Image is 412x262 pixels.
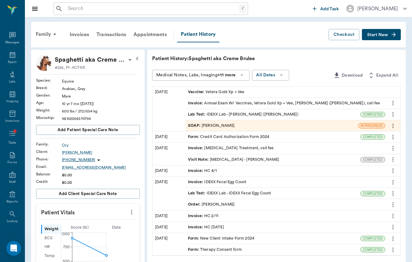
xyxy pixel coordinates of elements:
[188,224,224,230] div: HC [DATE]
[7,219,18,224] div: Lookup
[9,79,16,84] div: Labs
[6,241,21,256] iframe: Intercom live chat
[388,199,398,210] button: more
[60,232,70,236] tspan: 1000
[62,93,140,99] div: Mare
[188,247,200,253] span: Form :
[62,180,140,185] div: $0.00
[6,99,18,104] div: Imaging
[62,108,140,114] div: 600 lbs / 272.1554 kg
[5,119,19,123] div: Inventory
[36,189,140,199] button: Add client Special Care Note
[36,149,62,155] div: Client :
[41,251,61,260] div: Temp
[5,40,20,45] div: Messages
[41,234,61,243] div: BCS
[388,188,398,199] button: more
[36,179,62,184] div: Credit :
[188,123,202,129] span: SOAP :
[188,190,206,196] span: Lab Test :
[188,224,204,230] span: Invoice :
[156,71,236,79] div: Medical Notes, Labs, Imaging
[152,165,185,176] div: [DATE]
[188,100,380,106] div: Annual Exam W/ Vaccines, Vetera Gold Xp + Vee, [PERSON_NAME] ([PERSON_NAME]), call fee
[130,27,171,42] a: Appointments
[188,112,206,117] span: Lab Test :
[188,179,204,185] span: Invoice :
[36,164,62,169] div: Email :
[63,245,69,249] tspan: 750
[177,27,219,42] a: Patient History
[360,191,385,196] div: COMPLETED
[58,126,118,133] span: Add patient Special Care Note
[376,72,398,79] span: Expand All
[388,109,398,120] button: more
[188,157,279,163] div: [MEDICAL_DATA] - [PERSON_NAME]
[9,180,16,184] div: Staff
[62,142,140,148] a: Ory
[388,98,398,108] button: more
[188,213,204,219] span: Invoice :
[188,168,217,174] div: HC 4/1
[188,89,205,95] span: Vaccine :
[330,70,365,81] button: Download
[188,145,274,151] div: [MEDICAL_DATA] Treatment, call fee
[188,236,200,241] span: Form :
[188,190,271,196] div: IDEXX Lab - IDEXX Fecal Egg Count
[152,143,185,165] div: [DATE]
[152,87,185,131] div: [DATE]
[36,100,62,106] div: Age :
[62,157,95,163] p: [PHONE_NUMBER]
[188,202,202,207] span: Order :
[8,60,16,64] div: Appts
[388,121,398,131] button: more
[7,199,18,204] div: Reports
[361,112,385,117] span: COMPLETED
[361,191,385,196] span: COMPLETED
[388,165,398,176] button: more
[329,29,359,40] button: Checkout
[152,211,185,222] div: [DATE]
[32,27,62,42] div: Family
[252,70,289,81] button: All Dates
[188,213,218,219] div: HC 2/11
[388,233,398,244] button: more
[388,222,398,232] button: more
[62,79,140,84] div: Equine
[361,157,385,162] span: COMPLETED
[188,145,204,151] span: Invoice :
[36,115,62,121] div: Microchip :
[361,135,385,139] span: COMPLETED
[62,101,140,107] div: 10 yr 7 mo ([DATE])
[59,190,117,197] span: Add client Special Care Note
[93,27,130,42] a: Transactions
[36,93,62,98] div: Gender :
[388,143,398,154] button: more
[362,29,401,40] button: Start New
[188,112,298,117] div: IDEXX Lab - [PERSON_NAME] ([PERSON_NAME])
[7,160,17,165] div: Forms
[188,100,204,106] span: Invoice :
[62,150,140,155] a: [PERSON_NAME]
[365,70,401,81] button: Expand All
[36,107,62,113] div: Weight :
[388,154,398,165] button: more
[55,55,126,65] p: Spaghetti aka Creme Brulee Ory
[66,27,93,42] a: Invoices
[61,225,98,231] div: Score ( lb )
[62,165,140,170] div: [EMAIL_ADDRESS][DOMAIN_NAME]
[218,73,236,77] b: +11 more
[62,86,140,92] div: Arabian, Gray
[8,141,16,145] div: Tasks
[388,177,398,188] button: more
[360,112,385,117] div: COMPLETED
[388,132,398,142] button: more
[36,85,62,91] div: Breed :
[188,202,235,207] div: [PERSON_NAME]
